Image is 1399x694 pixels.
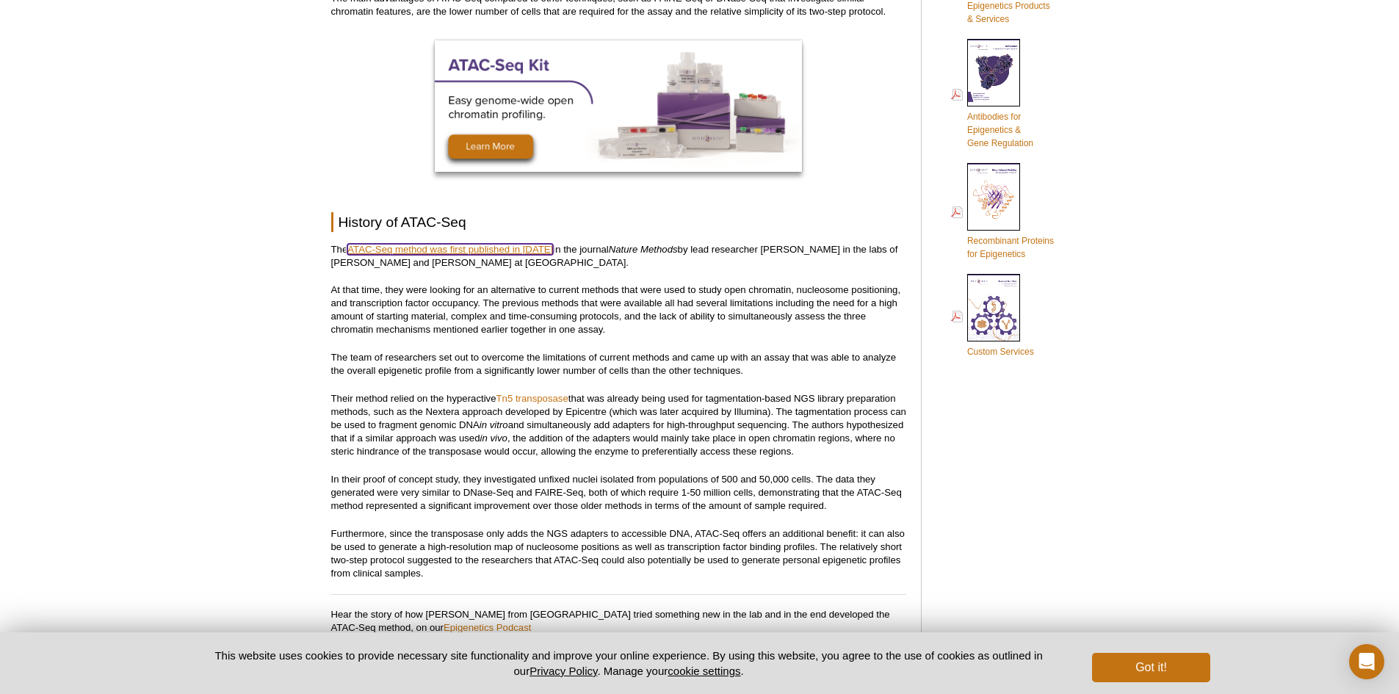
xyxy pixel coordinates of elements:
img: Custom_Services_cover [967,274,1020,341]
h2: History of ATAC-Seq [331,212,906,232]
img: ATAC-Seq Kit [435,40,802,172]
span: Recombinant Proteins for Epigenetics [967,236,1054,259]
p: The in the journal by lead researcher [PERSON_NAME] in the labs of [PERSON_NAME] and [PERSON_NAME... [331,243,906,270]
a: Custom Services [951,272,1034,360]
p: In their proof of concept study, they investigated unfixed nuclei isolated from populations of 50... [331,473,906,513]
span: Antibodies for Epigenetics & Gene Regulation [967,112,1033,148]
span: Epigenetics Products & Services [967,1,1050,24]
p: Furthermore, since the transposase only adds the NGS adapters to accessible DNA, ATAC-Seq offers ... [331,527,906,580]
em: in vivo [480,433,507,444]
a: ATAC-Seq method was first published in [DATE] [347,244,553,255]
img: Rec_prots_140604_cover_web_70x200 [967,163,1020,231]
p: The team of researchers set out to overcome the limitations of current methods and came up with a... [331,351,906,377]
em: in vitro [480,419,508,430]
em: Nature Methods [609,244,678,255]
div: Open Intercom Messenger [1349,644,1384,679]
p: Their method relied on the hyperactive that was already being used for tagmentation-based NGS lib... [331,392,906,458]
img: Abs_epi_2015_cover_web_70x200 [967,39,1020,106]
p: This website uses cookies to provide necessary site functionality and improve your online experie... [189,648,1069,679]
a: Privacy Policy [529,665,597,677]
a: Antibodies forEpigenetics &Gene Regulation [951,37,1033,151]
button: Got it! [1092,653,1210,682]
a: Epigenetics Podcast [444,622,532,633]
span: Custom Services [967,347,1034,357]
button: cookie settings [668,665,740,677]
p: At that time, they were looking for an alternative to current methods that were used to study ope... [331,283,906,336]
a: Recombinant Proteinsfor Epigenetics [951,162,1054,262]
a: Tn5 transposase [496,393,568,404]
